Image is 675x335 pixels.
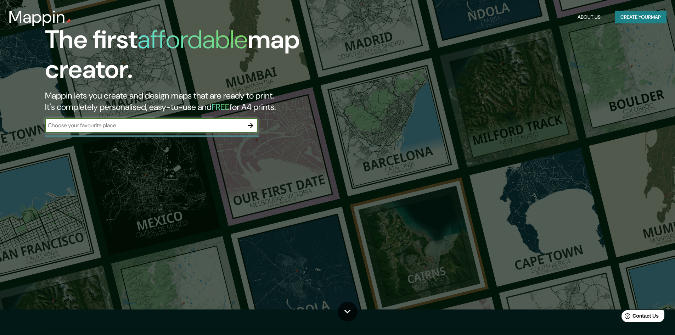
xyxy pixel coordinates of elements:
[612,307,667,327] iframe: Help widget launcher
[615,11,666,24] button: Create yourmap
[45,25,383,90] h1: The first map creator.
[575,11,603,24] button: About Us
[9,7,66,27] h3: Mappin
[212,101,230,112] h5: FREE
[66,18,71,24] img: mappin-pin
[45,121,243,129] input: Choose your favourite place
[137,23,248,56] h1: affordable
[45,90,383,113] h2: Mappin lets you create and design maps that are ready to print. It's completely personalised, eas...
